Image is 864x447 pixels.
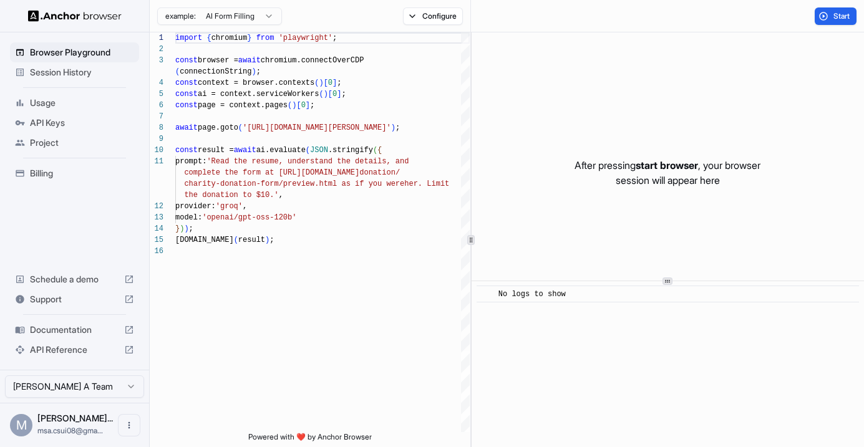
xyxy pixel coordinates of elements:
span: Start [833,11,851,21]
span: ai.evaluate [256,146,306,155]
span: 0 [328,79,332,87]
span: example: [165,11,196,21]
span: ; [310,101,314,110]
div: Browser Playground [10,42,139,62]
span: ( [319,90,323,99]
div: 5 [150,89,163,100]
span: ; [256,67,261,76]
div: Billing [10,163,139,183]
span: ) [251,67,256,76]
span: ( [238,123,243,132]
span: Support [30,293,119,305]
span: chromium.connectOverCDP [261,56,364,65]
span: Powered with ❤️ by Anchor Browser [248,432,372,447]
span: { [206,34,211,42]
span: 0 [301,101,306,110]
span: 'groq' [216,202,243,211]
span: ) [324,90,328,99]
span: { [377,146,382,155]
span: the donation to $10.' [184,191,278,199]
div: M [10,414,32,436]
span: 0 [332,90,337,99]
span: Documentation [30,324,119,336]
span: context = browser.contexts [198,79,314,87]
span: ( [288,101,292,110]
span: page.goto [198,123,238,132]
span: Billing [30,167,134,180]
div: 7 [150,111,163,122]
div: 9 [150,133,163,145]
div: 16 [150,246,163,257]
span: [DOMAIN_NAME] [175,236,234,244]
div: Usage [10,93,139,113]
div: 11 [150,156,163,167]
button: Open menu [118,414,140,436]
span: } [247,34,251,42]
span: ) [292,101,296,110]
span: donation/ [359,168,400,177]
span: const [175,90,198,99]
div: 4 [150,77,163,89]
div: 3 [150,55,163,66]
span: charity-donation-form/preview.html as if you were [184,180,404,188]
span: await [175,123,198,132]
span: import [175,34,202,42]
span: ) [319,79,323,87]
span: browser = [198,56,238,65]
span: JSON [310,146,328,155]
span: connectionString [180,67,251,76]
span: ; [396,123,400,132]
span: ai = context.serviceWorkers [198,90,319,99]
span: [ [296,101,301,110]
span: start browser [636,159,698,171]
div: 10 [150,145,163,156]
span: const [175,101,198,110]
span: prompt: [175,157,206,166]
span: ] [337,90,341,99]
span: [ [328,90,332,99]
span: ) [265,236,269,244]
span: ) [184,224,188,233]
div: Schedule a demo [10,269,139,289]
span: , [279,191,283,199]
span: .stringify [328,146,373,155]
span: const [175,146,198,155]
span: result = [198,146,234,155]
div: Session History [10,62,139,82]
div: Support [10,289,139,309]
button: Start [815,7,857,25]
span: Usage [30,97,134,109]
span: complete the form at [URL][DOMAIN_NAME] [184,168,359,177]
span: ; [337,79,341,87]
div: API Keys [10,113,139,133]
span: [ [324,79,328,87]
span: API Keys [30,117,134,129]
span: ( [314,79,319,87]
img: Anchor Logo [28,10,122,22]
p: After pressing , your browser session will appear here [575,158,760,188]
span: chromium [211,34,248,42]
span: ​ [483,288,489,300]
span: Session History [30,66,134,79]
div: API Reference [10,340,139,360]
span: 'openai/gpt-oss-120b' [202,213,296,222]
span: '[URL][DOMAIN_NAME][PERSON_NAME]' [243,123,391,132]
span: model: [175,213,202,222]
span: const [175,56,198,65]
button: Configure [403,7,464,25]
span: page = context.pages [198,101,288,110]
span: ( [373,146,377,155]
span: 'Read the resume, understand the details, and [206,157,409,166]
span: provider: [175,202,216,211]
span: 'playwright' [279,34,332,42]
span: await [234,146,256,155]
div: 8 [150,122,163,133]
div: Documentation [10,320,139,340]
div: 6 [150,100,163,111]
span: msa.csui08@gmail.com [37,426,103,435]
span: ; [189,224,193,233]
span: No logs to show [498,290,566,299]
span: API Reference [30,344,119,356]
div: Project [10,133,139,153]
span: Project [30,137,134,149]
